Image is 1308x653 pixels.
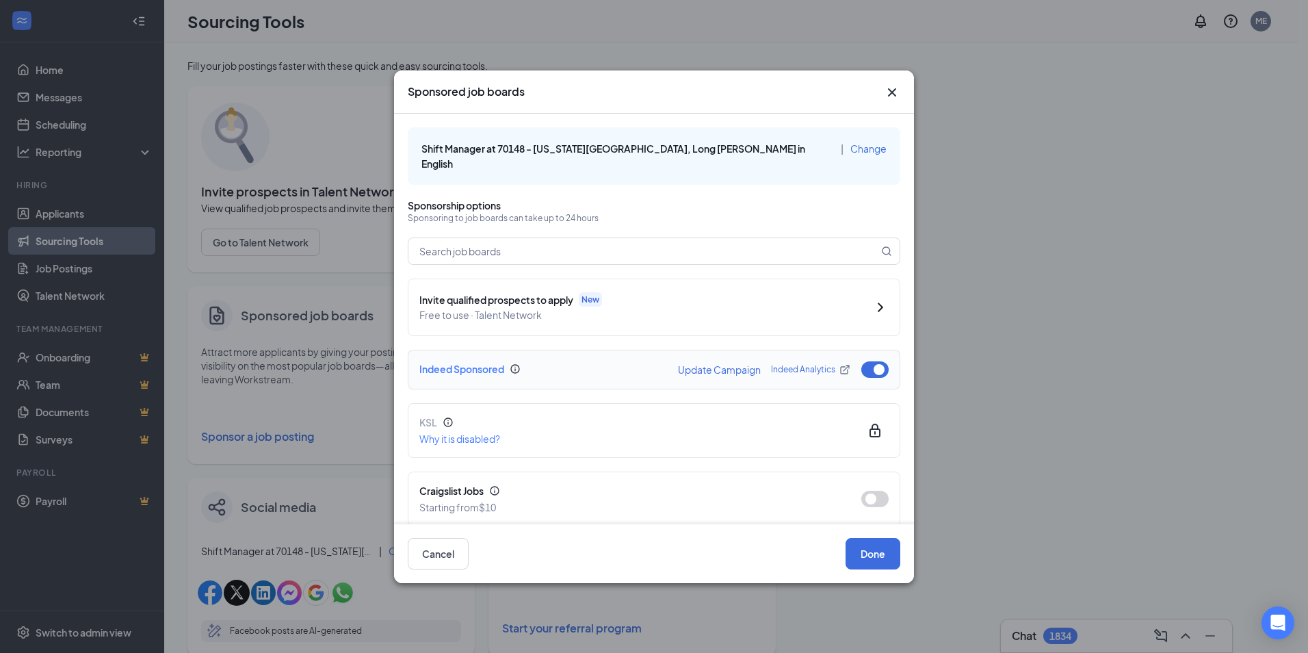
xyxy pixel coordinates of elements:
svg: Info [510,363,521,374]
div: KSL [419,415,839,430]
svg: Info [443,417,454,428]
button: Update Campaign [678,365,761,374]
svg: MagnifyingGlass [881,246,892,257]
span: Change [850,142,887,155]
svg: ChevronRight [872,299,889,316]
h3: Sponsored job boards [408,84,525,99]
p: Sponsoring to job boards can take up to 24 hours [408,212,900,224]
span: Shift Manager at 70148 - [US_STATE][GEOGRAPHIC_DATA], Long [PERSON_NAME] in English [421,142,805,170]
span: Free to use · Talent Network [419,307,861,322]
input: Search job boards [408,238,878,264]
span: New [581,294,599,305]
button: Done [846,538,900,569]
div: Starting from [419,500,496,515]
button: Close [884,84,900,101]
p: Sponsorship options [408,199,900,212]
span: Invite qualified prospects to apply [419,292,573,307]
span: | [841,142,843,155]
div: Indeed Sponsored [419,361,667,376]
button: Cancel [408,538,469,569]
svg: ExternalLink [839,364,850,375]
svg: Lock [867,422,883,439]
svg: Info [489,485,500,496]
button: Change [850,141,887,156]
svg: Cross [884,84,900,101]
b: $10 [479,501,496,513]
span: Why it is disabled? [419,433,500,445]
div: Craigslist Jobs [419,483,839,498]
a: Indeed AnalyticsExternalLink [771,363,850,375]
div: Open Intercom Messenger [1261,606,1294,639]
